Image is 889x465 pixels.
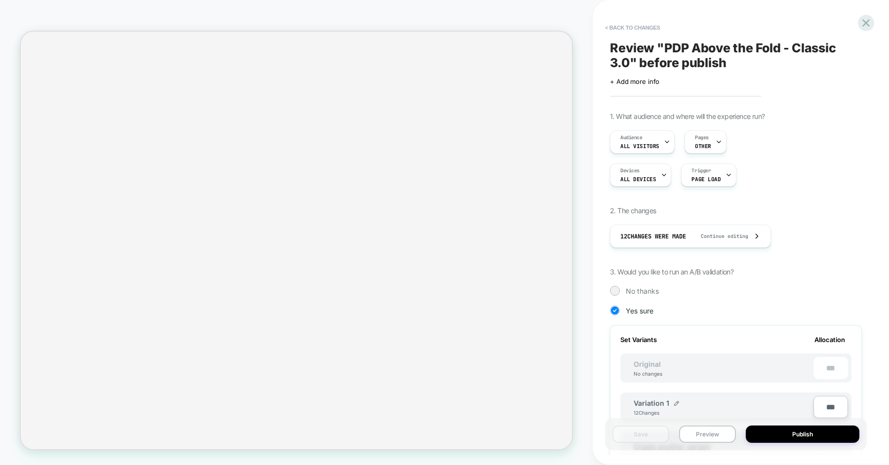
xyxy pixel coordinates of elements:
[626,287,659,295] span: No thanks
[695,134,709,141] span: Pages
[626,307,653,315] span: Yes sure
[600,20,665,36] button: < Back to changes
[620,143,659,150] span: All Visitors
[610,40,862,70] span: Review " PDP Above the Fold - Classic 3.0 " before publish
[610,77,659,85] span: + Add more info
[624,360,671,368] span: Original
[691,176,721,183] span: Page Load
[691,167,711,174] span: Trigger
[620,176,656,183] span: ALL DEVICES
[620,167,640,174] span: Devices
[691,233,748,239] span: Continue editing
[610,112,765,120] span: 1. What audience and where will the experience run?
[610,268,733,276] span: 3. Would you like to run an A/B validation?
[674,401,679,406] img: edit
[21,32,572,448] iframe: To enrich screen reader interactions, please activate Accessibility in Grammarly extension settings
[746,426,859,443] button: Publish
[814,336,845,344] span: Allocation
[634,399,669,407] span: Variation 1
[624,371,672,377] div: No changes
[695,143,711,150] span: OTHER
[612,426,669,443] button: Save
[679,426,736,443] button: Preview
[610,206,656,215] span: 2. The changes
[620,232,686,240] span: 12 Changes were made
[620,134,643,141] span: Audience
[634,410,663,416] div: 12 Changes
[620,336,657,344] span: Set Variants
